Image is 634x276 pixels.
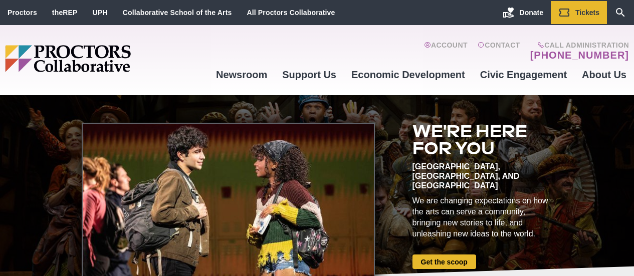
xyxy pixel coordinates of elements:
[575,9,599,17] span: Tickets
[412,195,553,239] div: We are changing expectations on how the arts can serve a community, bringing new stories to life,...
[208,61,275,88] a: Newsroom
[520,9,543,17] span: Donate
[412,162,553,190] div: [GEOGRAPHIC_DATA], [GEOGRAPHIC_DATA], and [GEOGRAPHIC_DATA]
[478,41,520,61] a: Contact
[412,123,553,157] h2: We're here for you
[5,45,208,72] img: Proctors logo
[527,41,629,49] span: Call Administration
[123,9,232,17] a: Collaborative School of the Arts
[412,254,476,269] a: Get the scoop
[52,9,78,17] a: theREP
[93,9,108,17] a: UPH
[530,49,629,61] a: [PHONE_NUMBER]
[8,9,37,17] a: Proctors
[551,1,607,24] a: Tickets
[495,1,551,24] a: Donate
[424,41,468,61] a: Account
[473,61,574,88] a: Civic Engagement
[607,1,634,24] a: Search
[344,61,473,88] a: Economic Development
[247,9,335,17] a: All Proctors Collaborative
[275,61,344,88] a: Support Us
[574,61,634,88] a: About Us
